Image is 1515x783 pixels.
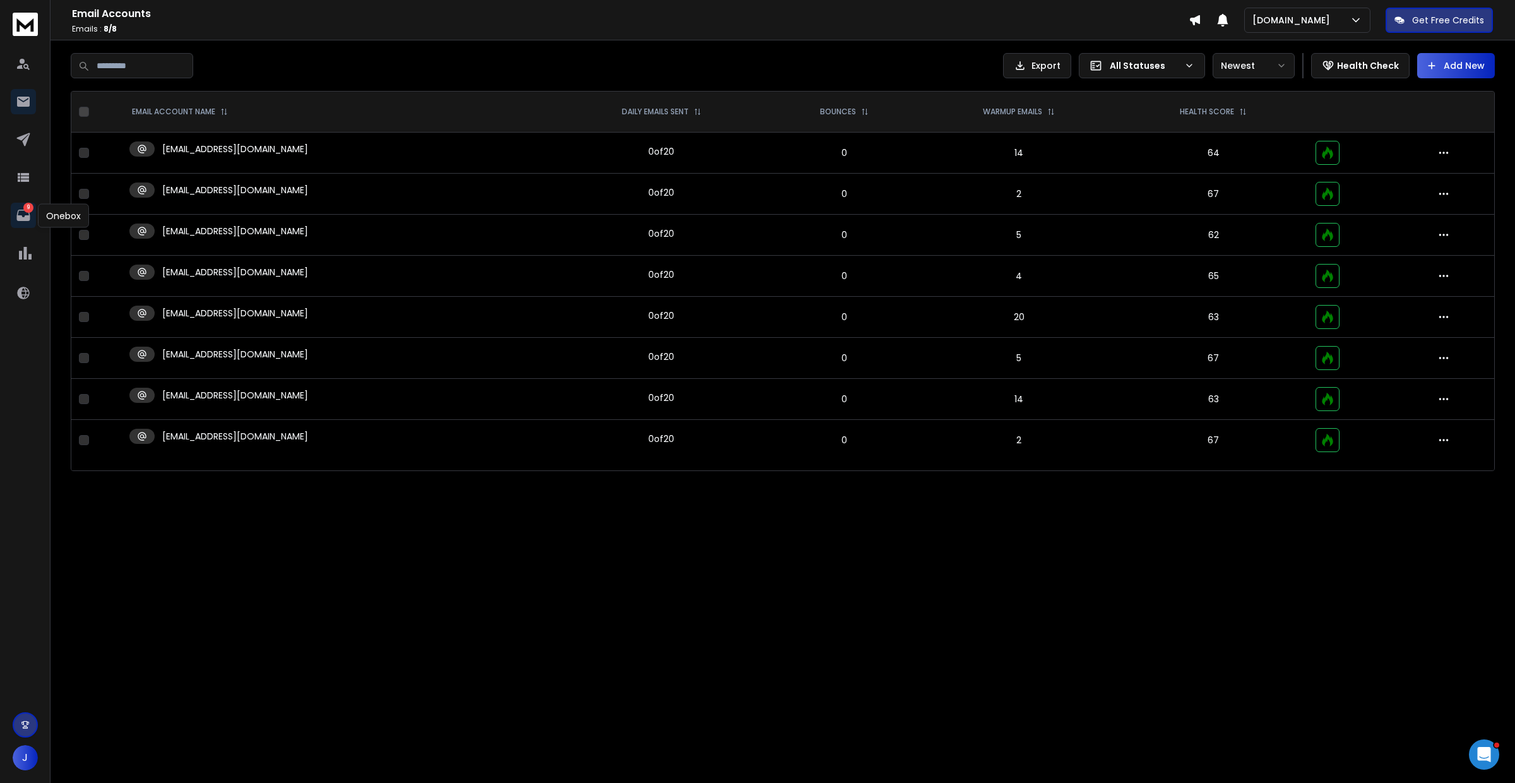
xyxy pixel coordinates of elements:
td: 63 [1119,379,1307,420]
td: 65 [1119,256,1307,297]
p: BOUNCES [820,107,856,117]
p: [EMAIL_ADDRESS][DOMAIN_NAME] [162,389,308,402]
td: 67 [1119,174,1307,215]
p: 0 [777,188,911,200]
td: 64 [1119,133,1307,174]
div: 0 of 20 [648,309,674,322]
td: 63 [1119,297,1307,338]
button: J [13,745,38,770]
td: 2 [919,174,1119,215]
p: 0 [777,270,911,282]
p: [EMAIL_ADDRESS][DOMAIN_NAME] [162,430,308,443]
p: [EMAIL_ADDRESS][DOMAIN_NAME] [162,143,308,155]
p: HEALTH SCORE [1180,107,1234,117]
div: 0 of 20 [648,391,674,404]
td: 14 [919,133,1119,174]
td: 67 [1119,338,1307,379]
img: logo [13,13,38,36]
p: Get Free Credits [1412,14,1484,27]
p: 0 [777,352,911,364]
div: 0 of 20 [648,186,674,199]
td: 67 [1119,420,1307,461]
p: 0 [777,434,911,446]
td: 4 [919,256,1119,297]
p: Health Check [1337,59,1399,72]
p: 9 [23,203,33,213]
td: 2 [919,420,1119,461]
h1: Email Accounts [72,6,1189,21]
p: 0 [777,311,911,323]
button: Health Check [1311,53,1410,78]
p: [EMAIL_ADDRESS][DOMAIN_NAME] [162,348,308,361]
p: WARMUP EMAILS [983,107,1042,117]
p: 0 [777,146,911,159]
div: 0 of 20 [648,145,674,158]
button: Add New [1417,53,1495,78]
p: [EMAIL_ADDRESS][DOMAIN_NAME] [162,184,308,196]
p: 0 [777,229,911,241]
p: [EMAIL_ADDRESS][DOMAIN_NAME] [162,307,308,320]
p: [EMAIL_ADDRESS][DOMAIN_NAME] [162,266,308,278]
td: 62 [1119,215,1307,256]
a: 9 [11,203,36,228]
p: [DOMAIN_NAME] [1252,14,1335,27]
div: 0 of 20 [648,350,674,363]
p: DAILY EMAILS SENT [622,107,689,117]
iframe: Intercom live chat [1469,739,1499,770]
button: Get Free Credits [1386,8,1493,33]
td: 5 [919,338,1119,379]
p: [EMAIL_ADDRESS][DOMAIN_NAME] [162,225,308,237]
td: 20 [919,297,1119,338]
td: 14 [919,379,1119,420]
div: 0 of 20 [648,433,674,445]
p: 0 [777,393,911,405]
button: Newest [1213,53,1295,78]
p: All Statuses [1110,59,1179,72]
p: Emails : [72,24,1189,34]
div: EMAIL ACCOUNT NAME [132,107,228,117]
span: 8 / 8 [104,23,117,34]
td: 5 [919,215,1119,256]
button: Export [1003,53,1071,78]
div: Onebox [38,204,89,228]
div: 0 of 20 [648,268,674,281]
div: 0 of 20 [648,227,674,240]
